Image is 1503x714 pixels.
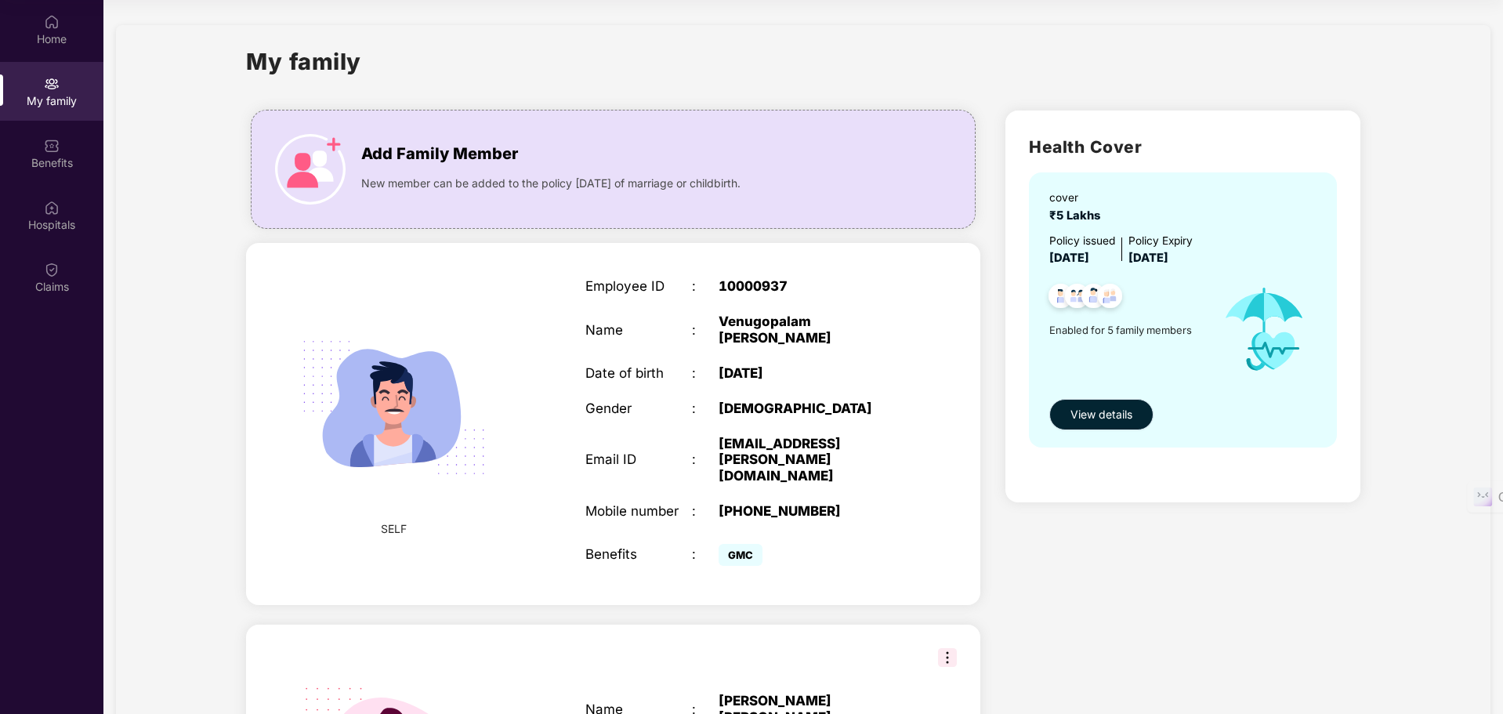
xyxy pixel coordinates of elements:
[1049,399,1154,430] button: View details
[1207,268,1322,391] img: icon
[692,400,719,416] div: :
[1128,233,1193,250] div: Policy Expiry
[1074,279,1113,317] img: svg+xml;base64,PHN2ZyB4bWxucz0iaHR0cDovL3d3dy53My5vcmcvMjAwMC9zdmciIHdpZHRoPSI0OC45NDMiIGhlaWdodD...
[719,365,905,381] div: [DATE]
[719,400,905,416] div: [DEMOGRAPHIC_DATA]
[938,648,957,667] img: svg+xml;base64,PHN2ZyB3aWR0aD0iMzIiIGhlaWdodD0iMzIiIHZpZXdCb3g9IjAgMCAzMiAzMiIgZmlsbD0ibm9uZSIgeG...
[44,138,60,154] img: svg+xml;base64,PHN2ZyBpZD0iQmVuZWZpdHMiIHhtbG5zPSJodHRwOi8vd3d3LnczLm9yZy8yMDAwL3N2ZyIgd2lkdGg9Ij...
[585,503,692,519] div: Mobile number
[585,322,692,338] div: Name
[1049,208,1106,223] span: ₹5 Lakhs
[44,200,60,216] img: svg+xml;base64,PHN2ZyBpZD0iSG9zcGl0YWxzIiB4bWxucz0iaHR0cDovL3d3dy53My5vcmcvMjAwMC9zdmciIHdpZHRoPS...
[1049,233,1115,250] div: Policy issued
[1058,279,1096,317] img: svg+xml;base64,PHN2ZyB4bWxucz0iaHR0cDovL3d3dy53My5vcmcvMjAwMC9zdmciIHdpZHRoPSI0OC45MTUiIGhlaWdodD...
[719,503,905,519] div: [PHONE_NUMBER]
[281,295,506,520] img: svg+xml;base64,PHN2ZyB4bWxucz0iaHR0cDovL3d3dy53My5vcmcvMjAwMC9zdmciIHdpZHRoPSIyMjQiIGhlaWdodD0iMT...
[719,436,905,484] div: [EMAIL_ADDRESS][PERSON_NAME][DOMAIN_NAME]
[719,278,905,294] div: 10000937
[692,365,719,381] div: :
[692,546,719,562] div: :
[44,14,60,30] img: svg+xml;base64,PHN2ZyBpZD0iSG9tZSIgeG1sbnM9Imh0dHA6Ly93d3cudzMub3JnLzIwMDAvc3ZnIiB3aWR0aD0iMjAiIG...
[1049,251,1089,265] span: [DATE]
[361,142,518,166] span: Add Family Member
[692,322,719,338] div: :
[585,365,692,381] div: Date of birth
[361,175,741,192] span: New member can be added to the policy [DATE] of marriage or childbirth.
[692,503,719,519] div: :
[1049,190,1106,207] div: cover
[585,400,692,416] div: Gender
[1128,251,1168,265] span: [DATE]
[1029,134,1337,160] h2: Health Cover
[381,520,407,538] span: SELF
[44,76,60,92] img: svg+xml;base64,PHN2ZyB3aWR0aD0iMjAiIGhlaWdodD0iMjAiIHZpZXdCb3g9IjAgMCAyMCAyMCIgZmlsbD0ibm9uZSIgeG...
[719,544,762,566] span: GMC
[692,451,719,467] div: :
[275,134,346,205] img: icon
[1070,406,1132,423] span: View details
[585,546,692,562] div: Benefits
[692,278,719,294] div: :
[1091,279,1129,317] img: svg+xml;base64,PHN2ZyB4bWxucz0iaHR0cDovL3d3dy53My5vcmcvMjAwMC9zdmciIHdpZHRoPSI0OC45NDMiIGhlaWdodD...
[44,262,60,277] img: svg+xml;base64,PHN2ZyBpZD0iQ2xhaW0iIHhtbG5zPSJodHRwOi8vd3d3LnczLm9yZy8yMDAwL3N2ZyIgd2lkdGg9IjIwIi...
[1049,322,1207,338] span: Enabled for 5 family members
[1041,279,1080,317] img: svg+xml;base64,PHN2ZyB4bWxucz0iaHR0cDovL3d3dy53My5vcmcvMjAwMC9zdmciIHdpZHRoPSI0OC45NDMiIGhlaWdodD...
[585,451,692,467] div: Email ID
[246,44,361,79] h1: My family
[719,314,905,345] div: Venugopalam [PERSON_NAME]
[585,278,692,294] div: Employee ID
